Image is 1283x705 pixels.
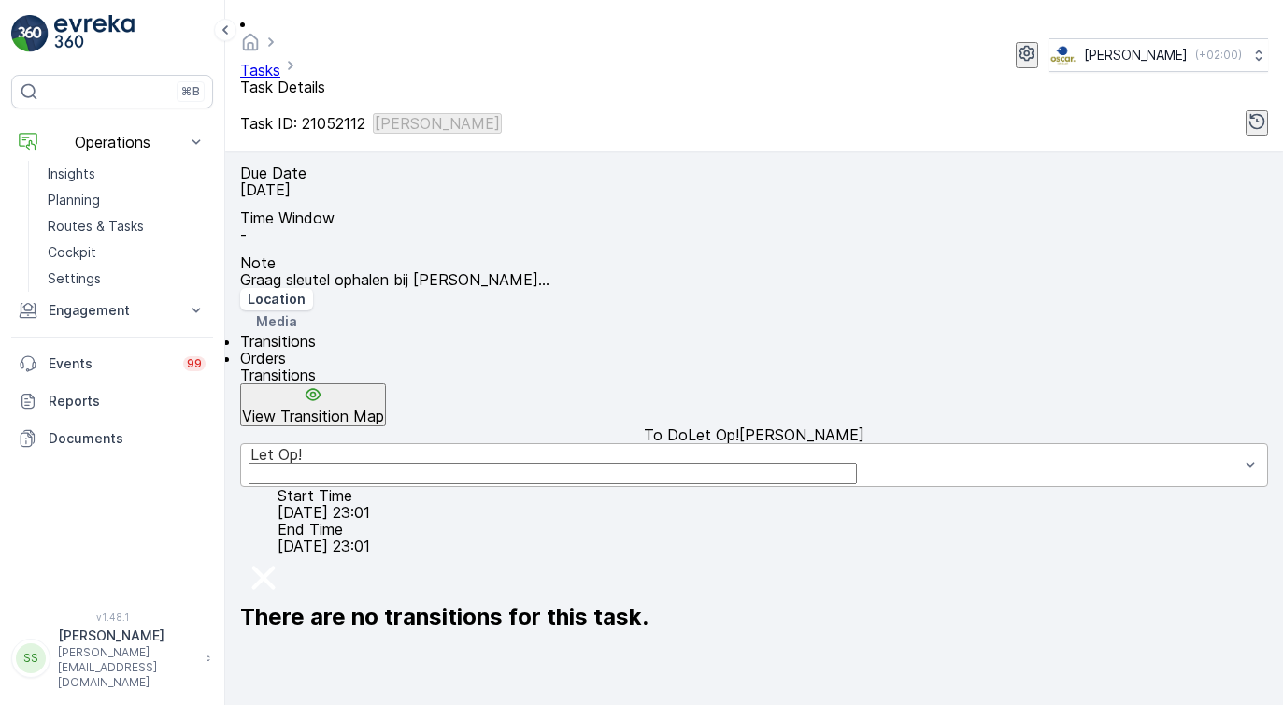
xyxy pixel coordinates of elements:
p: 00:00-23:59 [240,137,1268,153]
p: Events [49,354,172,373]
a: Insights [40,161,213,187]
p: [PERSON_NAME] [739,426,864,443]
p: [PERSON_NAME] [375,115,500,132]
a: Homepage [240,37,261,56]
h2: There are no transitions for this task. [240,604,1268,629]
p: Planning [48,191,100,209]
button: Engagement [11,292,213,329]
span: Orders [240,349,286,367]
span: [DATE] 23:01 [278,503,370,522]
p: End Time [278,521,370,538]
a: Planning [40,187,213,213]
div: Let Op! [250,446,1223,463]
p: Media [256,312,297,331]
p: 99 [187,356,202,371]
p: [PERSON_NAME] [58,626,196,645]
span: v 1.48.1 [11,611,213,623]
p: View Transition Map [242,408,384,424]
p: Graag sleutel ophalen bij [PERSON_NAME]... [240,271,549,288]
a: Routes & Tasks [40,213,213,239]
button: [PERSON_NAME](+02:00) [1049,38,1268,72]
p: Due Date [240,165,1268,181]
img: basis-logo_rgb2x.png [1049,45,1076,65]
p: Transitions [240,367,1268,383]
p: Documents [49,429,206,448]
p: Task ID: 21052112 [240,115,365,132]
a: Reports [11,382,213,420]
p: ⌘B [181,84,200,99]
p: ( +02:00 ) [1195,48,1242,63]
p: Insights [48,165,95,183]
p: To Do [644,426,688,443]
p: Settings [48,269,101,288]
p: Reports [49,392,206,410]
p: Start Time [278,487,370,504]
p: Engagement [49,301,176,320]
span: Transitions [240,332,316,351]
a: Cockpit [40,239,213,266]
a: Events99 [11,345,213,382]
button: SS[PERSON_NAME][PERSON_NAME][EMAIL_ADDRESS][DOMAIN_NAME] [11,626,213,690]
a: Settings [40,266,213,292]
p: Operations [49,134,176,151]
p: [PERSON_NAME] [1084,46,1188,65]
p: [PERSON_NAME][EMAIL_ADDRESS][DOMAIN_NAME] [58,645,196,690]
a: Tasks [240,61,280,79]
button: View Transition Map [240,383,386,426]
a: Documents [11,420,213,457]
p: Time Window [240,209,1268,226]
p: Let Op! [688,426,739,443]
span: Task Details [240,78,325,96]
button: Operations [11,123,213,161]
p: Location [248,290,306,309]
p: Note [240,254,1268,271]
span: [DATE] 23:01 [278,537,370,555]
img: logo [11,15,49,52]
div: SS [16,643,46,673]
button: Geen Afval [373,113,502,134]
img: logo_light-DOdMpM7g.png [54,15,135,52]
p: [DATE] [240,181,1268,198]
p: - [240,226,1268,243]
p: Cockpit [48,243,96,262]
p: Routes & Tasks [48,217,144,236]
